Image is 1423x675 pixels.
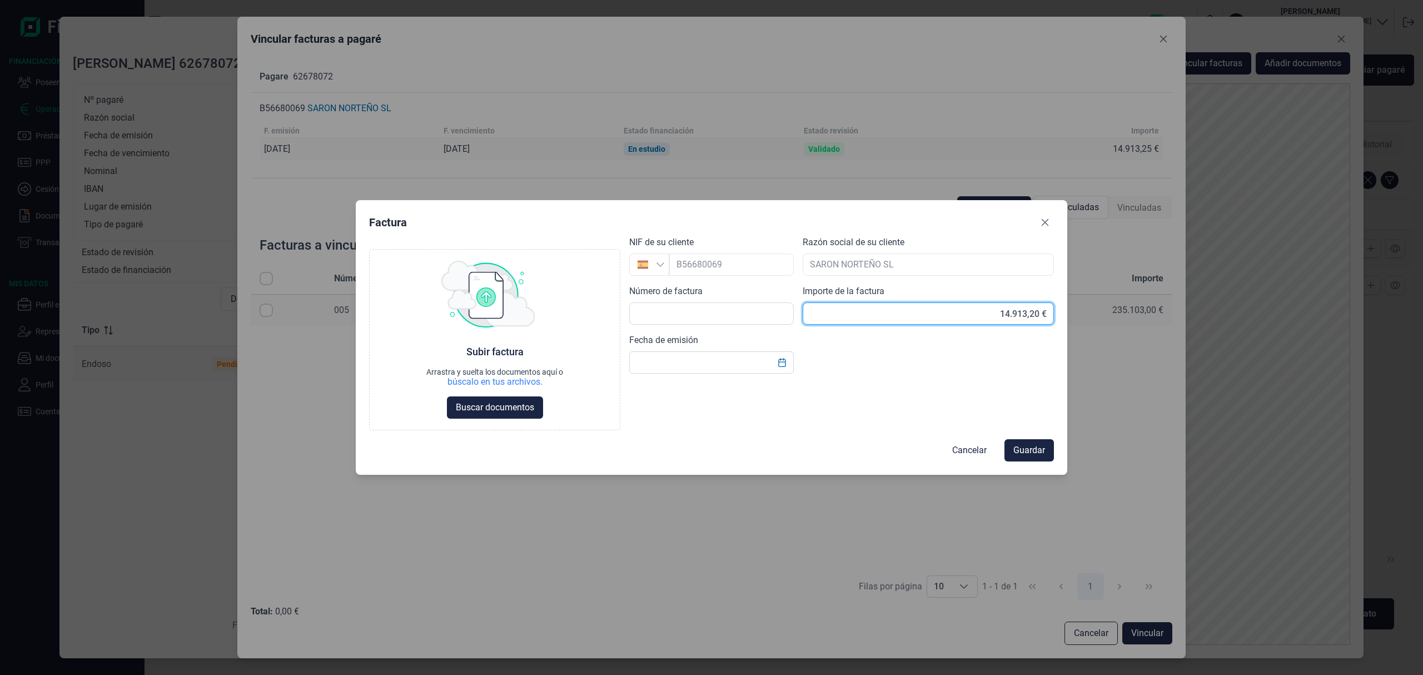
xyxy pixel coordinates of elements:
label: Número de factura [629,285,703,298]
label: NIF de su cliente [629,236,694,249]
input: 0,00€ [803,302,1054,325]
label: Razón social de su cliente [803,236,904,249]
div: Arrastra y suelta los documentos aquí o [426,368,563,376]
button: Cancelar [943,439,996,461]
div: Busque un NIF [656,254,669,275]
span: Guardar [1013,444,1045,457]
label: Importe de la factura [803,285,884,298]
span: Cancelar [952,444,987,457]
button: Guardar [1004,439,1054,461]
button: Buscar documentos [447,396,543,419]
label: Fecha de emisión [629,334,698,347]
button: Close [1036,214,1054,231]
div: Factura [369,215,407,230]
div: búscalo en tus archivos. [447,376,543,388]
div: búscalo en tus archivos. [426,376,563,388]
img: upload img [441,261,535,327]
button: Choose Date [772,353,793,373]
div: Subir factura [466,345,524,359]
span: Buscar documentos [456,401,534,414]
